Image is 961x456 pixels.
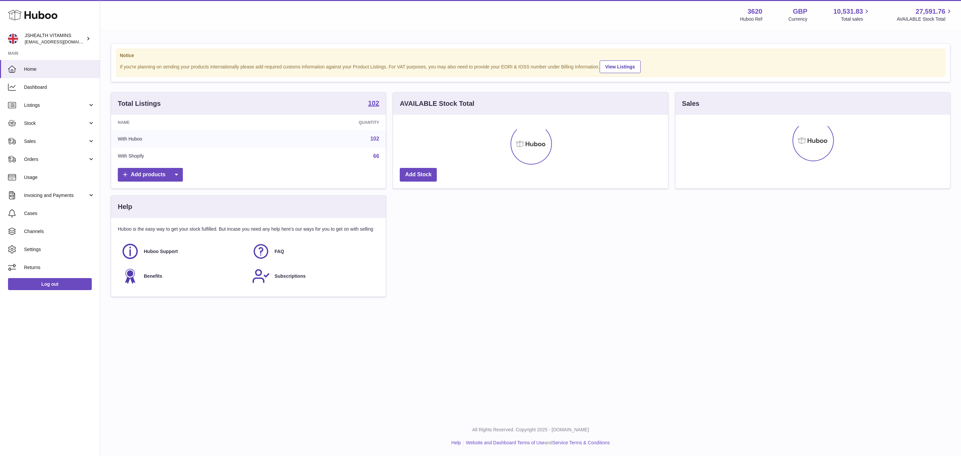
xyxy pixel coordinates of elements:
span: Home [24,66,95,72]
a: Log out [8,278,92,290]
p: All Rights Reserved. Copyright 2025 - [DOMAIN_NAME] [105,427,956,433]
span: FAQ [275,248,284,255]
a: 10,531.83 Total sales [833,7,871,22]
span: Dashboard [24,84,95,90]
td: With Shopify [111,148,259,165]
span: Listings [24,102,88,108]
span: 10,531.83 [833,7,863,16]
td: With Huboo [111,130,259,148]
span: Huboo Support [144,248,178,255]
a: 102 [370,136,379,142]
a: Huboo Support [121,242,245,260]
a: Service Terms & Conditions [553,440,610,445]
strong: GBP [793,7,807,16]
a: View Listings [600,60,641,73]
span: Orders [24,156,88,163]
div: Currency [788,16,808,22]
div: Huboo Ref [740,16,762,22]
div: JSHEALTH VITAMINS [25,32,85,45]
li: and [463,440,610,446]
a: 102 [368,100,379,108]
span: Cases [24,210,95,217]
span: Sales [24,138,88,145]
span: Settings [24,246,95,253]
strong: 102 [368,100,379,106]
span: Returns [24,264,95,271]
a: Add products [118,168,183,182]
th: Quantity [259,115,386,130]
span: Stock [24,120,88,127]
a: Website and Dashboard Terms of Use [466,440,545,445]
span: Channels [24,228,95,235]
a: FAQ [252,242,376,260]
a: Add Stock [400,168,437,182]
h3: Help [118,202,132,211]
span: Total sales [841,16,871,22]
a: Benefits [121,267,245,285]
p: Huboo is the easy way to get your stock fulfilled. But incase you need any help here's our ways f... [118,226,379,232]
span: Invoicing and Payments [24,192,88,199]
a: 27,591.76 AVAILABLE Stock Total [897,7,953,22]
a: 66 [373,153,379,159]
a: Subscriptions [252,267,376,285]
span: Subscriptions [275,273,306,279]
span: [EMAIL_ADDRESS][DOMAIN_NAME] [25,39,98,44]
span: 27,591.76 [916,7,945,16]
h3: Sales [682,99,699,108]
h3: AVAILABLE Stock Total [400,99,474,108]
img: internalAdmin-3620@internal.huboo.com [8,34,18,44]
strong: 3620 [747,7,762,16]
strong: Notice [120,52,941,59]
h3: Total Listings [118,99,161,108]
span: AVAILABLE Stock Total [897,16,953,22]
th: Name [111,115,259,130]
a: Help [451,440,461,445]
span: Usage [24,174,95,181]
div: If you're planning on sending your products internationally please add required customs informati... [120,59,941,73]
span: Benefits [144,273,162,279]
